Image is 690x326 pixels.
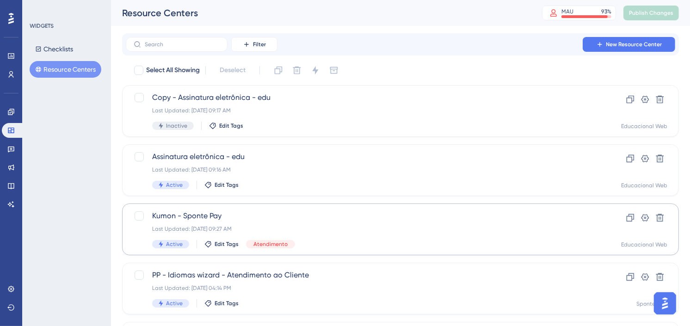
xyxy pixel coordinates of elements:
[636,300,667,308] div: SponteWeb
[152,151,575,162] span: Assinatura eletrônica - edu
[621,123,667,130] div: Educacional Web
[30,41,79,57] button: Checklists
[152,270,575,281] span: PP - Idiomas wizard - Atendimento ao Cliente
[209,122,243,129] button: Edit Tags
[623,6,679,20] button: Publish Changes
[152,225,575,233] div: Last Updated: [DATE] 09:27 AM
[215,240,239,248] span: Edit Tags
[204,300,239,307] button: Edit Tags
[629,9,673,17] span: Publish Changes
[30,61,101,78] button: Resource Centers
[606,41,662,48] span: New Resource Center
[204,240,239,248] button: Edit Tags
[621,182,667,189] div: Educacional Web
[220,65,246,76] span: Deselect
[30,22,54,30] div: WIDGETS
[621,241,667,248] div: Educacional Web
[253,240,288,248] span: Atendimento
[146,65,200,76] span: Select All Showing
[561,8,573,15] div: MAU
[122,6,519,19] div: Resource Centers
[166,240,183,248] span: Active
[166,300,183,307] span: Active
[152,107,575,114] div: Last Updated: [DATE] 09:17 AM
[152,166,575,173] div: Last Updated: [DATE] 09:16 AM
[601,8,611,15] div: 93 %
[204,181,239,189] button: Edit Tags
[166,122,187,129] span: Inactive
[253,41,266,48] span: Filter
[152,284,575,292] div: Last Updated: [DATE] 04:14 PM
[231,37,277,52] button: Filter
[152,210,575,221] span: Kumon - Sponte Pay
[215,300,239,307] span: Edit Tags
[215,181,239,189] span: Edit Tags
[583,37,675,52] button: New Resource Center
[166,181,183,189] span: Active
[219,122,243,129] span: Edit Tags
[152,92,575,103] span: Copy - Assinatura eletrônica - edu
[651,289,679,317] iframe: UserGuiding AI Assistant Launcher
[211,62,254,79] button: Deselect
[145,41,220,48] input: Search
